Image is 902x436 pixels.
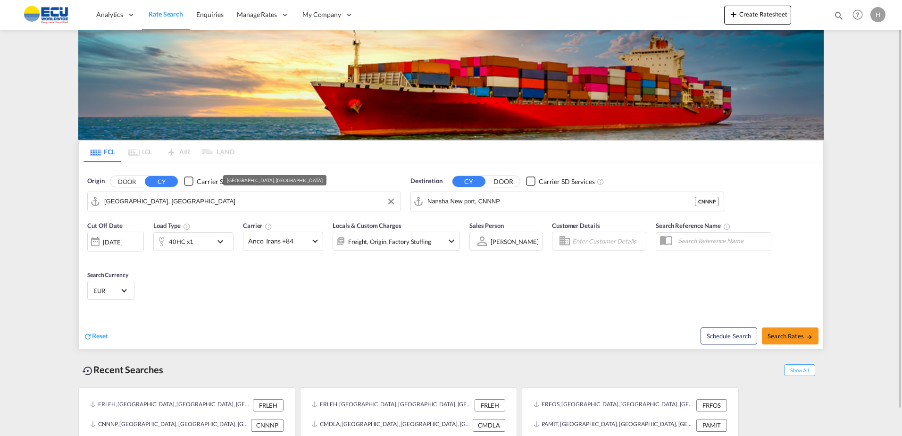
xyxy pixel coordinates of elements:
[96,10,123,19] span: Analytics
[850,7,870,24] div: Help
[452,176,485,187] button: CY
[87,232,144,252] div: [DATE]
[215,236,231,247] md-icon: icon-chevron-down
[145,176,178,187] button: CY
[237,10,277,19] span: Manage Rates
[656,222,731,229] span: Search Reference Name
[169,235,193,248] div: 40HC x1
[92,332,108,340] span: Reset
[251,419,284,431] div: CNNNP
[14,4,78,25] img: 6cccb1402a9411edb762cf9624ab9cda.png
[79,162,823,349] div: Origin DOOR CY Checkbox No InkUnchecked: Search for CY (Container Yard) services for all selected...
[534,399,694,411] div: FRFOS, Fos-sur-Mer, France, Western Europe, Europe
[695,197,719,206] div: CNNNP
[870,7,885,22] div: H
[84,331,108,342] div: icon-refreshReset
[93,286,120,295] span: EUR
[90,419,249,431] div: CNNNP, Nansha New port, China, Greater China & Far East Asia, Asia Pacific
[728,8,739,20] md-icon: icon-plus 400-fg
[227,175,322,185] div: [GEOGRAPHIC_DATA], [GEOGRAPHIC_DATA]
[84,332,92,341] md-icon: icon-refresh
[491,238,539,245] div: [PERSON_NAME]
[78,359,167,380] div: Recent Searches
[84,141,234,162] md-pagination-wrapper: Use the left and right arrow keys to navigate between tabs
[87,271,128,278] span: Search Currency
[348,235,431,248] div: Freight Origin Factory Stuffing
[88,192,401,211] md-input-container: Le Havre, FRLEH
[597,178,604,185] md-icon: Unchecked: Search for CY (Container Yard) services for all selected carriers.Checked : Search for...
[806,334,813,340] md-icon: icon-arrow-right
[674,234,771,248] input: Search Reference Name
[248,236,309,246] span: Anco Trans +84
[312,399,472,411] div: FRLEH, Le Havre, France, Western Europe, Europe
[312,419,470,431] div: CMDLA, Douala, Cameroon, Central Africa, Africa
[552,222,600,229] span: Customer Details
[153,222,191,229] span: Load Type
[196,10,224,18] span: Enquiries
[90,399,251,411] div: FRLEH, Le Havre, France, Western Europe, Europe
[526,176,595,186] md-checkbox: Checkbox No Ink
[87,176,104,186] span: Origin
[427,194,695,209] input: Search by Port
[333,222,401,229] span: Locals & Custom Charges
[104,194,396,209] input: Search by Port
[87,222,123,229] span: Cut Off Date
[384,194,398,209] button: Clear Input
[762,327,818,344] button: Search Ratesicon-arrow-right
[410,176,443,186] span: Destination
[153,232,234,251] div: 40HC x1icon-chevron-down
[243,222,272,229] span: Carrier
[265,223,272,230] md-icon: The selected Trucker/Carrierwill be displayed in the rate results If the rates are from another f...
[473,419,505,431] div: CMDLA
[87,251,94,263] md-datepicker: Select
[333,232,460,251] div: Freight Origin Factory Stuffingicon-chevron-down
[475,399,505,411] div: FRLEH
[302,10,341,19] span: My Company
[149,10,183,18] span: Rate Search
[572,234,643,248] input: Enter Customer Details
[197,177,253,186] div: Carrier SD Services
[768,332,813,340] span: Search Rates
[253,399,284,411] div: FRLEH
[701,327,757,344] button: Note: By default Schedule search will only considerorigin ports, destination ports and cut off da...
[103,238,122,246] div: [DATE]
[78,30,824,140] img: LCL+%26+FCL+BACKGROUND.png
[784,364,815,376] span: Show All
[534,419,694,431] div: PAMIT, Manzanillo, Panama, Mexico & Central America, Americas
[723,223,731,230] md-icon: Your search will be saved by the below given name
[469,222,504,229] span: Sales Person
[110,176,143,187] button: DOOR
[487,176,520,187] button: DOOR
[184,176,253,186] md-checkbox: Checkbox No Ink
[490,235,540,248] md-select: Sales Person: Hippolyte Sainton
[183,223,191,230] md-icon: icon-information-outline
[82,365,93,377] md-icon: icon-backup-restore
[850,7,866,23] span: Help
[411,192,724,211] md-input-container: Nansha New port, CNNNP
[539,177,595,186] div: Carrier SD Services
[834,10,844,21] md-icon: icon-magnify
[696,399,727,411] div: FRFOS
[724,6,791,25] button: icon-plus 400-fgCreate Ratesheet
[446,235,457,247] md-icon: icon-chevron-down
[92,284,129,297] md-select: Select Currency: € EUREuro
[834,10,844,25] div: icon-magnify
[696,419,727,431] div: PAMIT
[84,141,121,162] md-tab-item: FCL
